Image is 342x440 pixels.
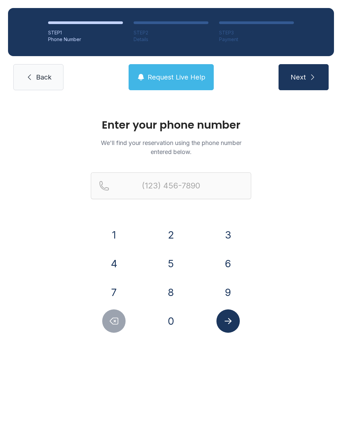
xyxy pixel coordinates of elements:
[102,252,126,275] button: 4
[91,172,251,199] input: Reservation phone number
[159,223,183,247] button: 2
[291,72,306,82] span: Next
[91,138,251,156] p: We'll find your reservation using the phone number entered below.
[216,309,240,333] button: Submit lookup form
[216,252,240,275] button: 6
[159,281,183,304] button: 8
[48,29,123,36] div: STEP 1
[159,252,183,275] button: 5
[102,309,126,333] button: Delete number
[134,36,208,43] div: Details
[102,281,126,304] button: 7
[36,72,51,82] span: Back
[216,281,240,304] button: 9
[48,36,123,43] div: Phone Number
[91,120,251,130] h1: Enter your phone number
[148,72,205,82] span: Request Live Help
[159,309,183,333] button: 0
[102,223,126,247] button: 1
[134,29,208,36] div: STEP 2
[219,29,294,36] div: STEP 3
[219,36,294,43] div: Payment
[216,223,240,247] button: 3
